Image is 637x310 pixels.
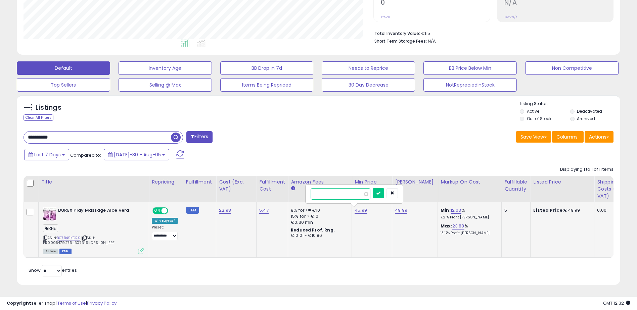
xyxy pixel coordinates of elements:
[451,207,461,214] a: 12.03
[438,176,502,202] th: The percentage added to the cost of goods (COGS) that forms the calculator for Min & Max prices.
[7,300,31,306] strong: Copyright
[17,78,110,92] button: Top Sellers
[43,235,115,245] span: | SKU: PR0005479276_B07B49KDRS_0N_FPF
[395,207,407,214] a: 49.99
[24,149,69,160] button: Last 7 Days
[527,116,551,121] label: Out of Stock
[57,235,80,241] a: B07B49KDRS
[153,208,162,214] span: ON
[70,152,101,158] span: Compared to:
[527,108,539,114] label: Active
[395,178,435,186] div: [PERSON_NAME]
[114,151,161,158] span: [DATE]-30 - Aug-05
[585,131,613,143] button: Actions
[441,207,496,220] div: %
[219,207,231,214] a: 22.98
[291,207,347,213] div: 8% for <= €10
[381,15,390,19] small: Prev: 0
[322,61,415,75] button: Needs to Reprice
[43,207,56,221] img: 51XlH55bvuL._SL40_.jpg
[41,178,146,186] div: Title
[525,61,619,75] button: Non Competitive
[186,207,199,214] small: FBM
[7,300,117,307] div: seller snap | |
[291,213,347,219] div: 15% for > €10
[504,178,528,193] div: Fulfillable Quantity
[441,231,496,236] p: 13.17% Profit [PERSON_NAME]
[43,207,144,253] div: ASIN:
[259,207,269,214] a: 5.47
[219,178,254,193] div: Cost (Exc. VAT)
[441,215,496,220] p: 7.21% Profit [PERSON_NAME]
[374,38,427,44] b: Short Term Storage Fees:
[220,61,314,75] button: BB Drop in 7d
[504,15,517,19] small: Prev: N/A
[291,227,335,233] b: Reduced Prof. Rng.
[291,186,295,192] small: Amazon Fees.
[603,300,630,306] span: 2025-08-13 12:32 GMT
[533,207,564,213] b: Listed Price:
[423,78,517,92] button: NotRepreciedInStock
[428,38,436,44] span: N/A
[291,178,349,186] div: Amazon Fees
[355,207,367,214] a: 45.99
[43,249,58,254] span: All listings currently available for purchase on Amazon
[374,31,420,36] b: Total Inventory Value:
[533,178,591,186] div: Listed Price
[87,300,117,306] a: Privacy Policy
[104,149,169,160] button: [DATE]-30 - Aug-05
[29,267,77,273] span: Show: entries
[119,78,212,92] button: Selling @ Max
[119,61,212,75] button: Inventory Age
[58,207,140,215] b: DUREX Play Massage Aloe Vera
[504,207,525,213] div: 5
[577,116,595,121] label: Archived
[291,233,347,239] div: €10.01 - €10.86
[552,131,584,143] button: Columns
[597,207,629,213] div: 0.00
[577,108,602,114] label: Deactivated
[556,134,578,140] span: Columns
[374,29,608,37] li: €115
[167,208,178,214] span: OFF
[43,224,58,232] span: RHE
[259,178,285,193] div: Fulfillment Cost
[220,78,314,92] button: Items Being Repriced
[291,219,347,225] div: €0.30 min
[186,178,213,186] div: Fulfillment
[560,166,613,173] div: Displaying 1 to 1 of 1 items
[152,178,180,186] div: Repricing
[452,223,464,229] a: 23.88
[441,223,452,229] b: Max:
[24,114,53,121] div: Clear All Filters
[423,61,517,75] button: BB Price Below Min
[186,131,213,143] button: Filters
[441,223,496,236] div: %
[152,218,178,224] div: Win BuyBox *
[57,300,86,306] a: Terms of Use
[59,249,72,254] span: FBM
[34,151,61,158] span: Last 7 Days
[152,225,178,240] div: Preset:
[441,178,499,186] div: Markup on Cost
[441,207,451,213] b: Min:
[322,78,415,92] button: 30 Day Decrease
[355,178,389,186] div: Min Price
[17,61,110,75] button: Default
[597,178,632,200] div: Shipping Costs (Exc. VAT)
[36,103,61,112] h5: Listings
[533,207,589,213] div: €49.99
[516,131,551,143] button: Save View
[520,101,620,107] p: Listing States:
